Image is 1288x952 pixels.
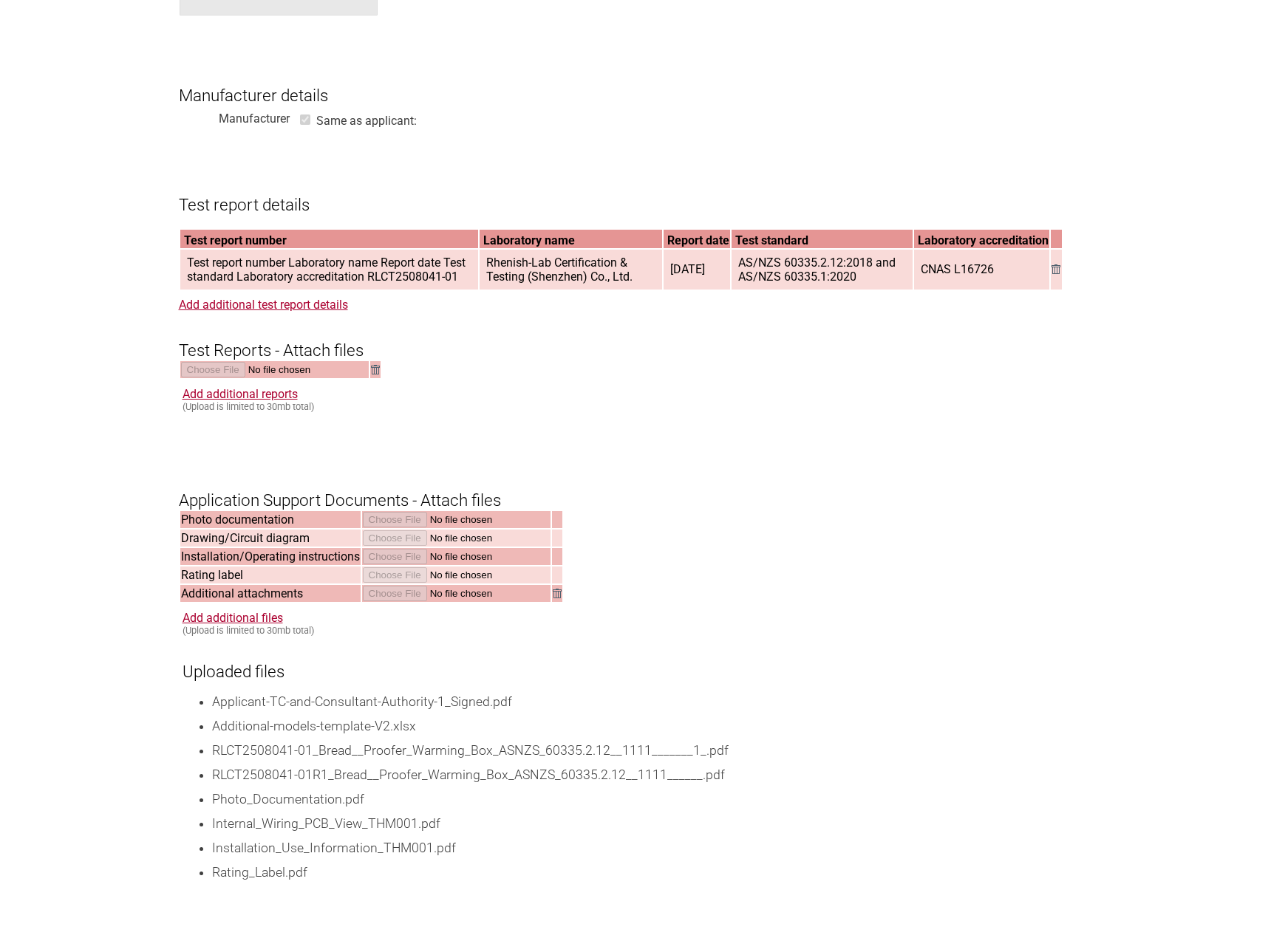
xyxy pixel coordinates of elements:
[180,511,361,528] td: Photo documentation
[181,250,478,289] span: Test report number Laboratory name Report date Test standard Laboratory accreditation RLCT2508041-01
[212,693,1110,711] li: Applicant-TC-and-Consultant-Authority-1_Signed.pdf
[732,250,912,289] span: AS/NZS 60335.2.12:2018 and AS/NZS 60335.1:2020
[179,465,1110,510] h3: Application Support Documents - Attach files
[179,316,1110,360] h3: Test Reports - Attach files
[180,548,361,565] td: Installation/Operating instructions
[183,387,298,401] a: Add additional reports
[179,61,1110,105] h3: Manufacturer details
[179,298,348,312] a: Add additional test report details
[180,566,361,583] td: Rating label
[180,585,361,602] td: Additional attachments
[180,230,479,248] th: Test report number
[183,647,1110,681] h3: Uploaded files
[180,530,361,547] td: Drawing/Circuit diagram
[183,625,314,636] small: (Upload is limited to 30mb total)
[1052,264,1060,274] img: Remove
[179,108,290,123] div: Manufacturer
[212,766,1110,784] li: RLCT2508041-01R1_Bread__Proofer_Warming_Box_ASNZS_60335.2.12__1111______.pdf
[664,257,711,281] span: [DATE]
[183,611,283,625] a: Add additional files
[212,742,1110,760] li: RLCT2508041-01_Bread__Proofer_Warming_Box_ASNZS_60335.2.12__1111_______1_.pdf
[212,815,1110,833] li: Internal_Wiring_PCB_View_THM001.pdf
[371,365,380,374] img: Remove
[298,114,313,125] input: on
[480,250,661,289] span: Rhenish-Lab Certification & Testing (Shenzhen) Co., Ltd.
[732,230,913,248] th: Test standard
[553,589,562,598] img: Remove
[212,839,1110,857] li: Installation_Use_Information_THM001.pdf
[212,863,1110,882] li: Rating_Label.pdf
[664,230,730,248] th: Report date
[212,790,1110,809] li: Photo_Documentation.pdf
[915,257,1000,281] span: CNAS L16726
[914,230,1049,248] th: Laboratory accreditation
[179,170,1110,214] h3: Test report details
[316,114,417,128] label: Same as applicant:
[212,717,1110,736] li: Additional-models-template-V2.xlsx
[183,401,314,412] small: (Upload is limited to 30mb total)
[480,230,662,248] th: Laboratory name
